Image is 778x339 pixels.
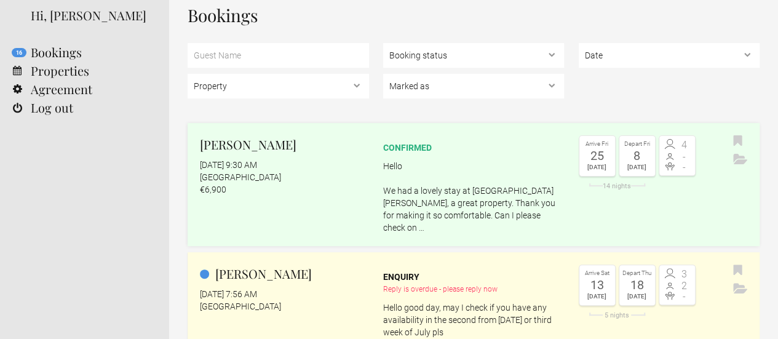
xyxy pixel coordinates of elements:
[730,280,750,298] button: Archive
[200,265,369,283] h2: [PERSON_NAME]
[188,6,760,25] h1: Bookings
[383,160,565,234] p: Hello We had a lovely stay at [GEOGRAPHIC_DATA][PERSON_NAME], a great property. Thank you for mak...
[582,150,612,162] div: 25
[31,6,151,25] div: Hi, [PERSON_NAME]
[677,281,692,291] span: 2
[383,283,565,295] div: Reply is overdue - please reply now
[622,139,652,150] div: Depart Fri
[622,268,652,279] div: Depart Thu
[582,279,612,291] div: 13
[579,43,760,68] select: ,
[730,151,750,169] button: Archive
[579,183,656,189] div: 14 nights
[188,123,760,246] a: [PERSON_NAME] [DATE] 9:30 AM [GEOGRAPHIC_DATA] €6,900 confirmed Hello We had a lovely stay at [GE...
[622,279,652,291] div: 18
[582,162,612,173] div: [DATE]
[677,140,692,150] span: 4
[383,301,565,338] p: Hello good day, may I check if you have any availability in the second from [DATE] or third week ...
[200,185,226,194] flynt-currency: €6,900
[582,291,612,302] div: [DATE]
[200,289,257,299] flynt-date-display: [DATE] 7:56 AM
[730,132,745,151] button: Bookmark
[730,261,745,280] button: Bookmark
[200,135,369,154] h2: [PERSON_NAME]
[579,312,656,319] div: 5 nights
[200,160,257,170] flynt-date-display: [DATE] 9:30 AM
[200,300,369,313] div: [GEOGRAPHIC_DATA]
[383,43,565,68] select: , ,
[677,162,692,172] span: -
[12,48,26,57] flynt-notification-badge: 16
[677,292,692,301] span: -
[383,74,565,98] select: , , ,
[383,271,565,283] div: Enquiry
[622,291,652,302] div: [DATE]
[200,171,369,183] div: [GEOGRAPHIC_DATA]
[582,139,612,150] div: Arrive Fri
[582,268,612,279] div: Arrive Sat
[677,152,692,162] span: -
[188,43,369,68] input: Guest Name
[622,162,652,173] div: [DATE]
[383,142,565,154] div: confirmed
[622,150,652,162] div: 8
[677,269,692,279] span: 3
